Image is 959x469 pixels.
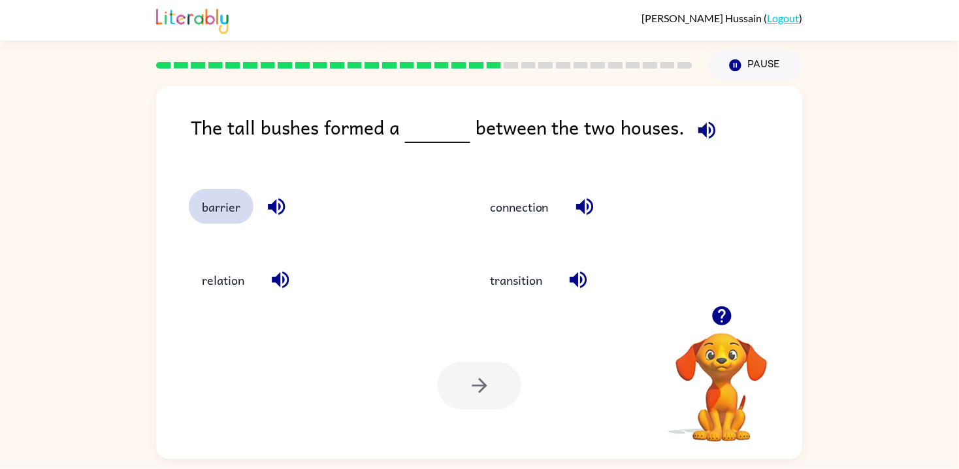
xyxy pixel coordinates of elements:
[657,313,787,444] video: Your browser must support playing .mp4 files to use Literably. Please try using another browser.
[189,189,253,224] button: barrier
[189,263,257,298] button: relation
[642,12,764,24] span: [PERSON_NAME] Hussain
[191,112,803,163] div: The tall bushes formed a between the two houses.
[768,12,800,24] a: Logout
[477,189,562,224] button: connection
[156,5,229,34] img: Literably
[642,12,803,24] div: ( )
[477,263,555,298] button: transition
[708,50,803,80] button: Pause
